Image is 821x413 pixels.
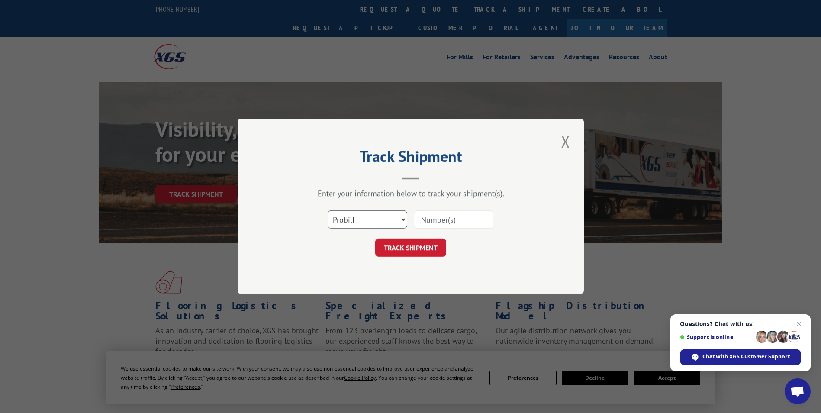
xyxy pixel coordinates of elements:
[680,334,753,340] span: Support is online
[785,378,811,404] a: Open chat
[680,320,801,327] span: Questions? Chat with us!
[702,353,790,361] span: Chat with XGS Customer Support
[558,129,573,153] button: Close modal
[281,189,541,199] div: Enter your information below to track your shipment(s).
[680,349,801,365] span: Chat with XGS Customer Support
[375,239,446,257] button: TRACK SHIPMENT
[281,150,541,167] h2: Track Shipment
[414,211,493,229] input: Number(s)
